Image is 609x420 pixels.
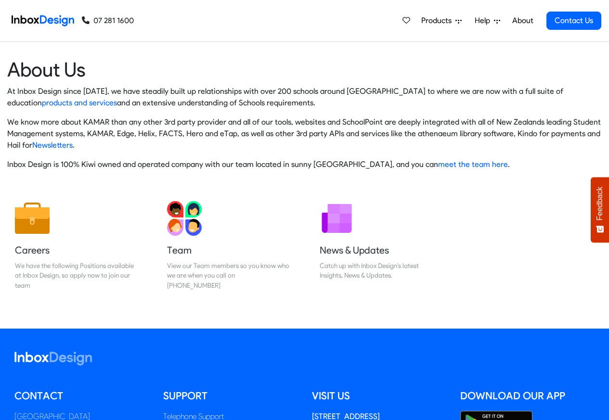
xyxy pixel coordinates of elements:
a: News & Updates Catch up with Inbox Design's latest Insights, News & Updates. [312,193,450,298]
div: We have the following Positions available at Inbox Design, so apply now to join our team [15,261,137,290]
h5: Download our App [460,389,595,403]
heading: About Us [7,57,602,82]
img: logo_inboxdesign_white.svg [14,352,92,366]
span: Products [421,15,455,26]
h5: Careers [15,243,137,257]
a: Contact Us [546,12,601,30]
a: meet the team here [438,160,508,169]
h5: Visit us [312,389,446,403]
h5: Contact [14,389,149,403]
div: View our Team members so you know who we are when you call on [PHONE_NUMBER] [167,261,289,290]
span: Feedback [596,187,604,220]
img: 2022_01_12_icon_newsletter.svg [320,201,354,236]
img: 2022_01_13_icon_team.svg [167,201,202,236]
span: Help [475,15,494,26]
a: Team View our Team members so you know who we are when you call on [PHONE_NUMBER] [159,193,297,298]
button: Feedback - Show survey [591,177,609,242]
a: Help [471,11,504,30]
a: About [509,11,536,30]
p: At Inbox Design since [DATE], we have steadily built up relationships with over 200 schools aroun... [7,86,602,109]
div: Catch up with Inbox Design's latest Insights, News & Updates. [320,261,442,280]
a: Newsletters [32,140,73,150]
h5: News & Updates [320,243,442,257]
a: Products [417,11,466,30]
h5: Support [163,389,298,403]
p: We know more about KAMAR than any other 3rd party provider and all of our tools, websites and Sch... [7,116,602,151]
a: 07 281 1600 [82,15,134,26]
a: Careers We have the following Positions available at Inbox Design, so apply now to join our team [7,193,145,298]
h5: Team [167,243,289,257]
img: 2022_01_13_icon_job.svg [15,201,50,236]
p: Inbox Design is 100% Kiwi owned and operated company with our team located in sunny [GEOGRAPHIC_D... [7,159,602,170]
a: products and services [42,98,117,107]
